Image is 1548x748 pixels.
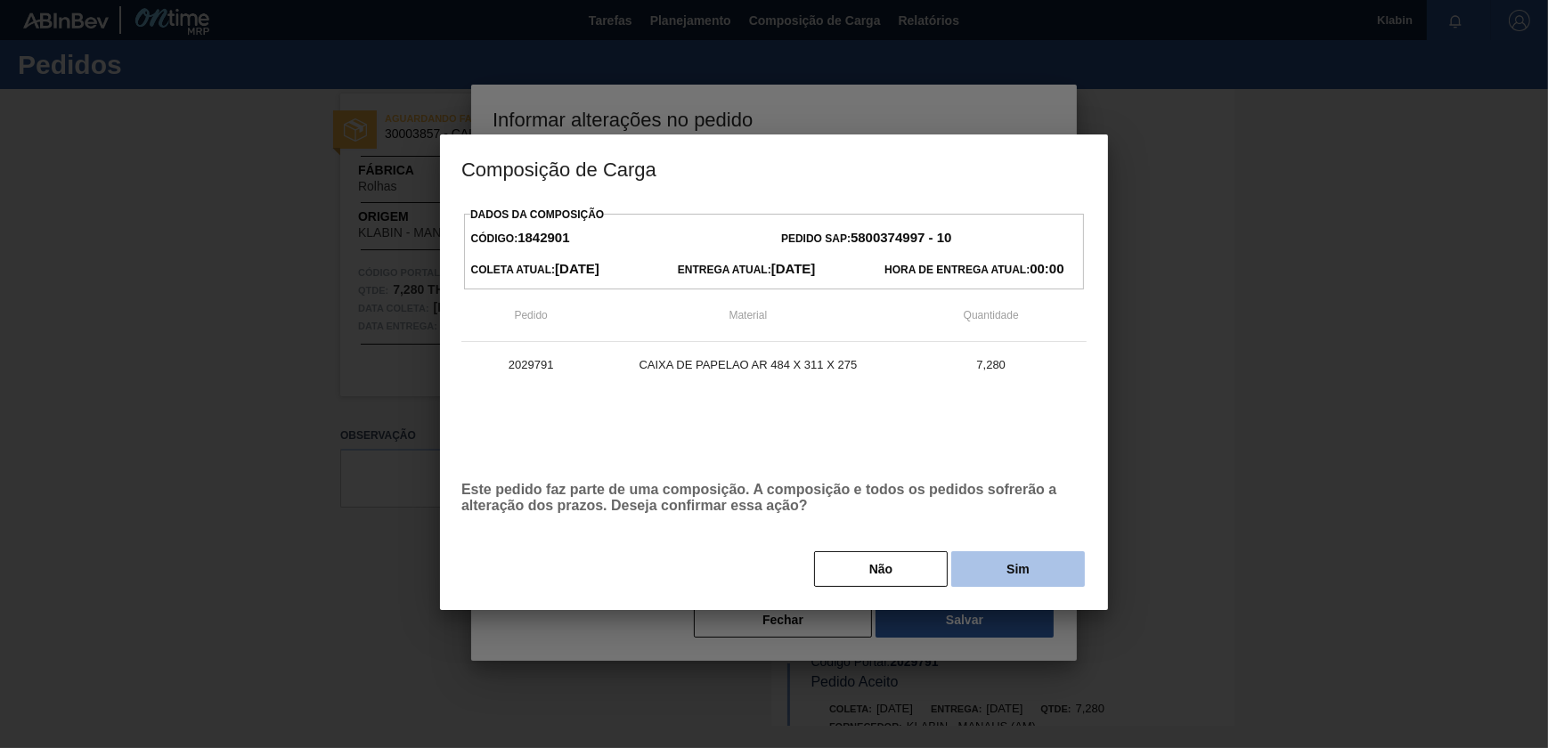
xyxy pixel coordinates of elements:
p: Este pedido faz parte de uma composição. A composição e todos os pedidos sofrerão a alteração dos... [461,482,1087,514]
span: Entrega Atual: [678,264,816,276]
strong: [DATE] [555,261,599,276]
td: CAIXA DE PAPELAO AR 484 X 311 X 275 [600,342,895,386]
span: Coleta Atual: [471,264,599,276]
span: Quantidade [964,309,1019,321]
span: Hora de Entrega Atual: [884,264,1063,276]
button: Sim [951,551,1085,587]
strong: [DATE] [771,261,816,276]
strong: 5800374997 - 10 [851,230,951,245]
button: Não [814,551,948,587]
strong: 1842901 [517,230,569,245]
label: Dados da Composição [470,208,604,221]
span: Código: [471,232,570,245]
span: Material [729,309,768,321]
td: 7,280 [895,342,1087,386]
strong: 00:00 [1030,261,1063,276]
td: 2029791 [461,342,600,386]
span: Pedido SAP: [781,232,951,245]
h3: Composição de Carga [440,134,1108,202]
span: Pedido [514,309,547,321]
